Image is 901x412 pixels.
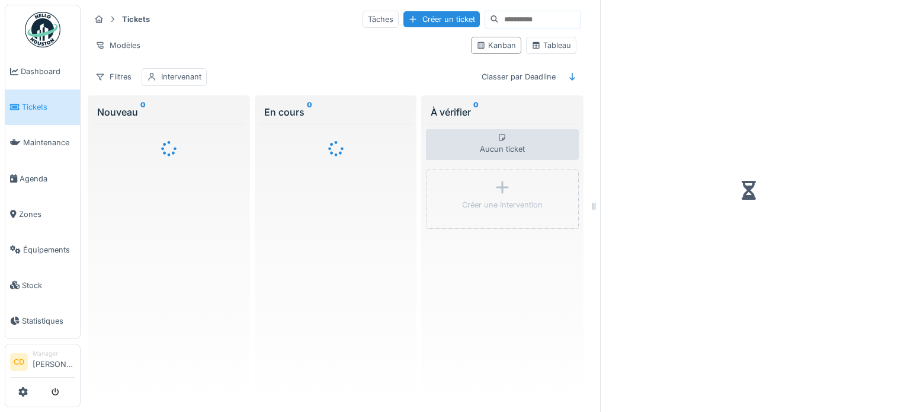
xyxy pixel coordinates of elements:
a: Équipements [5,232,80,267]
div: Créer une intervention [462,199,543,210]
div: Aucun ticket [426,129,579,160]
div: Tableau [531,40,571,51]
div: Classer par Deadline [476,68,561,85]
a: Stock [5,267,80,303]
a: Tickets [5,90,80,125]
div: Créer un ticket [403,11,480,27]
a: Statistiques [5,303,80,338]
a: Agenda [5,161,80,196]
a: Dashboard [5,54,80,90]
span: Dashboard [21,66,75,77]
div: Kanban [476,40,516,51]
div: Nouveau [97,105,241,119]
span: Statistiques [22,315,75,327]
span: Zones [19,209,75,220]
div: Filtres [90,68,137,85]
div: Intervenant [161,71,201,82]
a: Zones [5,196,80,232]
li: [PERSON_NAME] [33,349,75,375]
span: Tickets [22,101,75,113]
span: Agenda [20,173,75,184]
span: Équipements [23,244,75,255]
div: Tâches [363,11,399,28]
img: Badge_color-CXgf-gQk.svg [25,12,60,47]
div: En cours [264,105,408,119]
span: Maintenance [23,137,75,148]
div: Modèles [90,37,146,54]
div: Manager [33,349,75,358]
strong: Tickets [117,14,155,25]
li: CD [10,353,28,371]
a: CD Manager[PERSON_NAME] [10,349,75,378]
sup: 0 [473,105,479,119]
div: À vérifier [431,105,574,119]
sup: 0 [307,105,312,119]
sup: 0 [140,105,146,119]
a: Maintenance [5,125,80,161]
span: Stock [22,280,75,291]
